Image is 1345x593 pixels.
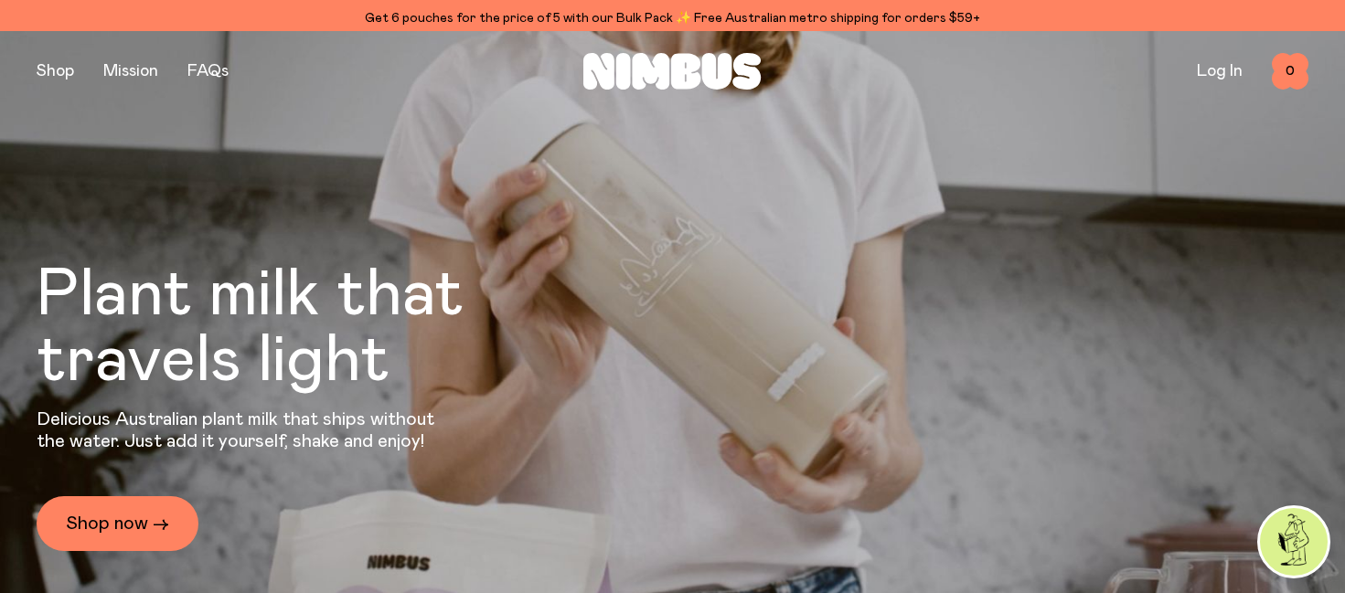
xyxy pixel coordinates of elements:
[1260,508,1328,576] img: agent
[37,7,1308,29] div: Get 6 pouches for the price of 5 with our Bulk Pack ✨ Free Australian metro shipping for orders $59+
[37,496,198,551] a: Shop now →
[103,63,158,79] a: Mission
[1197,63,1243,79] a: Log In
[37,262,563,394] h1: Plant milk that travels light
[37,408,446,452] p: Delicious Australian plant milk that ships without the water. Just add it yourself, shake and enjoy!
[187,63,229,79] a: FAQs
[1272,53,1308,90] button: 0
